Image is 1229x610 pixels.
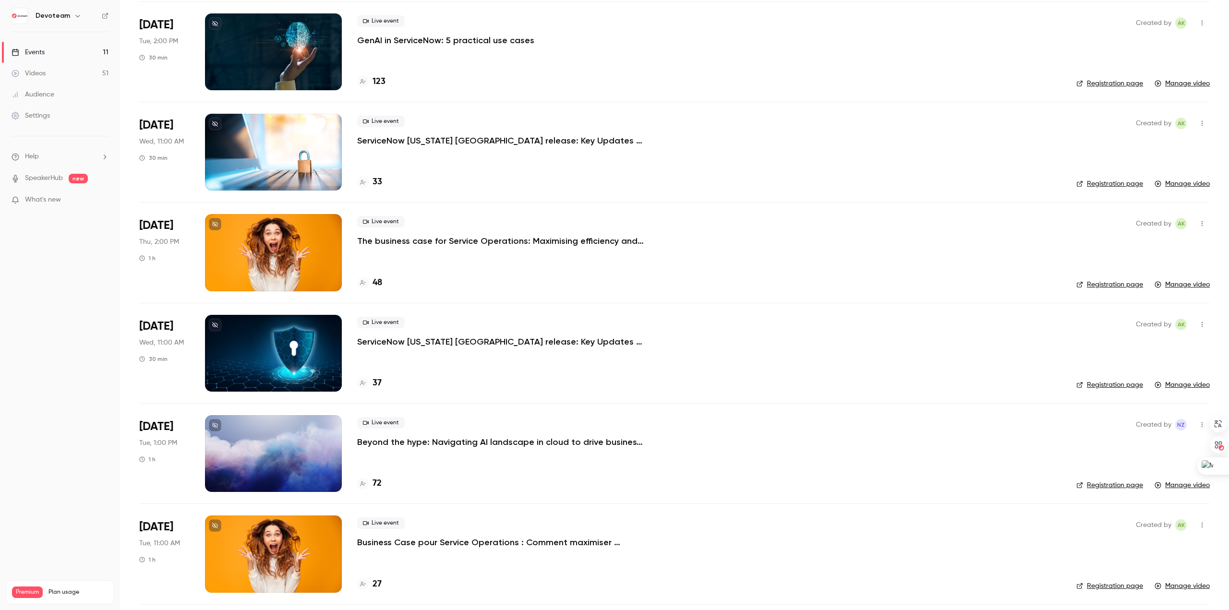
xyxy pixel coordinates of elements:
[357,377,382,390] a: 37
[139,154,168,162] div: 30 min
[373,75,386,88] h4: 123
[1178,519,1185,531] span: AK
[1155,280,1210,289] a: Manage video
[357,317,405,328] span: Live event
[357,477,382,490] a: 72
[357,417,405,429] span: Live event
[357,116,405,127] span: Live event
[1175,319,1187,330] span: Adrianna Kielin
[1178,218,1185,229] span: AK
[1076,179,1143,189] a: Registration page
[1076,280,1143,289] a: Registration page
[1177,419,1185,431] span: NZ
[1178,118,1185,129] span: AK
[1155,480,1210,490] a: Manage video
[357,517,405,529] span: Live event
[139,218,173,233] span: [DATE]
[139,438,177,448] span: Tue, 1:00 PM
[139,315,190,392] div: Apr 10 Wed, 11:00 AM (Europe/Prague)
[357,216,405,227] span: Live event
[12,111,50,120] div: Settings
[357,537,645,548] a: Business Case pour Service Operations : Comment maximiser l’efficacité et le retour sur investiss...
[1136,118,1171,129] span: Created by
[357,75,386,88] a: 123
[69,174,88,183] span: new
[139,515,190,592] div: Apr 9 Tue, 11:00 AM (Europe/Paris)
[139,538,180,548] span: Tue, 11:00 AM
[12,48,45,57] div: Events
[139,319,173,334] span: [DATE]
[357,15,405,27] span: Live event
[1076,480,1143,490] a: Registration page
[139,237,179,247] span: Thu, 2:00 PM
[373,578,382,591] h4: 27
[1136,419,1171,431] span: Created by
[1136,319,1171,330] span: Created by
[139,419,173,434] span: [DATE]
[139,114,190,191] div: Apr 17 Wed, 11:00 AM (Europe/Prague)
[97,196,108,204] iframe: Noticeable Trigger
[357,235,645,247] a: The business case for Service Operations: Maximising efficiency and ROI
[139,13,190,90] div: May 14 Tue, 2:00 PM (Europe/Prague)
[1136,218,1171,229] span: Created by
[139,338,184,347] span: Wed, 11:00 AM
[139,415,190,492] div: Apr 9 Tue, 1:00 PM (Europe/Prague)
[1175,519,1187,531] span: Adrianna Kielin
[139,355,168,363] div: 30 min
[357,436,645,448] a: Beyond the hype: Navigating AI landscape in cloud to drive business impact
[12,586,43,598] span: Premium
[1175,118,1187,129] span: Adrianna Kielin
[1155,581,1210,591] a: Manage video
[1136,17,1171,29] span: Created by
[1178,17,1185,29] span: AK
[357,176,382,189] a: 33
[373,477,382,490] h4: 72
[12,90,54,99] div: Audience
[139,214,190,291] div: Apr 11 Thu, 2:00 PM (Europe/Prague)
[357,276,382,289] a: 48
[12,152,108,162] li: help-dropdown-opener
[357,35,534,46] a: GenAI in ServiceNow: 5 practical use cases
[1175,419,1187,431] span: Natália ZÁMEČNÍKOVÁ
[12,69,46,78] div: Videos
[139,519,173,535] span: [DATE]
[139,54,168,61] div: 30 min
[139,556,156,563] div: 1 h
[357,578,382,591] a: 27
[1178,319,1185,330] span: AK
[48,588,108,596] span: Plan usage
[1076,79,1143,88] a: Registration page
[139,137,184,146] span: Wed, 11:00 AM
[1155,179,1210,189] a: Manage video
[357,336,645,347] a: ServiceNow [US_STATE] [GEOGRAPHIC_DATA] release: Key Updates for SecOps
[1155,380,1210,390] a: Manage video
[12,8,27,24] img: Devoteam
[1076,581,1143,591] a: Registration page
[1175,218,1187,229] span: Adrianna Kielin
[1076,380,1143,390] a: Registration page
[25,195,61,205] span: What's new
[1175,17,1187,29] span: Adrianna Kielin
[373,276,382,289] h4: 48
[36,11,70,21] h6: Devoteam
[139,17,173,33] span: [DATE]
[357,135,645,146] a: ServiceNow [US_STATE] [GEOGRAPHIC_DATA] release: Key Updates for IRM
[139,455,156,463] div: 1 h
[139,36,178,46] span: Tue, 2:00 PM
[139,254,156,262] div: 1 h
[25,173,63,183] a: SpeakerHub
[139,118,173,133] span: [DATE]
[373,377,382,390] h4: 37
[1155,79,1210,88] a: Manage video
[1136,519,1171,531] span: Created by
[373,176,382,189] h4: 33
[25,152,39,162] span: Help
